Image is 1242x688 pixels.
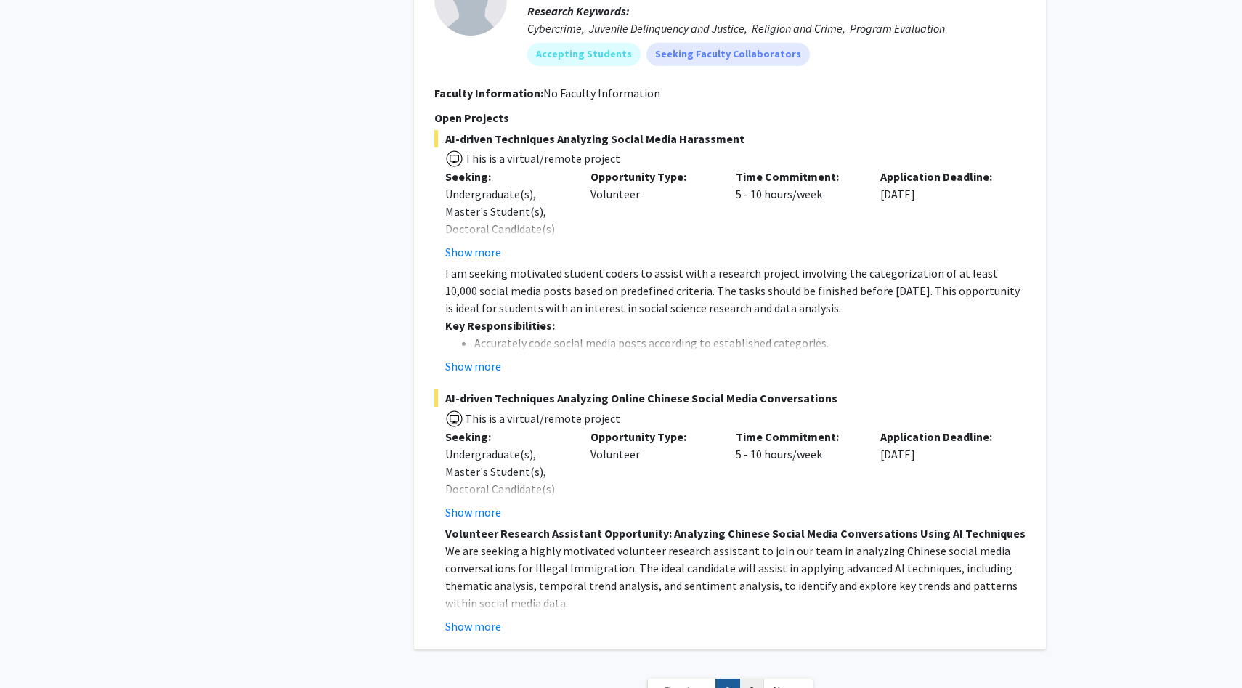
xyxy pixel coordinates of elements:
[463,151,620,166] span: This is a virtual/remote project
[725,168,870,261] div: 5 - 10 hours/week
[445,503,501,521] button: Show more
[580,168,725,261] div: Volunteer
[445,168,569,185] p: Seeking:
[590,168,714,185] p: Opportunity Type:
[580,428,725,521] div: Volunteer
[590,428,714,445] p: Opportunity Type:
[445,526,1026,541] strong: Volunteer Research Assistant Opportunity: Analyzing Chinese Social Media Conversations Using AI T...
[869,168,1015,261] div: [DATE]
[543,86,660,100] span: No Faculty Information
[736,168,859,185] p: Time Commitment:
[736,428,859,445] p: Time Commitment:
[880,428,1004,445] p: Application Deadline:
[434,86,543,100] b: Faculty Information:
[445,357,501,375] button: Show more
[445,264,1026,317] p: I am seeking motivated student coders to assist with a research project involving the categorizat...
[445,428,569,445] p: Seeking:
[445,618,501,635] button: Show more
[434,109,1026,126] p: Open Projects
[445,185,569,272] div: Undergraduate(s), Master's Student(s), Doctoral Candidate(s) (PhD, MD, DMD, PharmD, etc.)
[725,428,870,521] div: 5 - 10 hours/week
[445,318,555,333] strong: Key Responsibilities:
[11,623,62,677] iframe: Chat
[646,43,810,66] mat-chip: Seeking Faculty Collaborators
[445,445,569,533] div: Undergraduate(s), Master's Student(s), Doctoral Candidate(s) (PhD, MD, DMD, PharmD, etc.)
[445,542,1026,612] p: We are seeking a highly motivated volunteer research assistant to join our team in analyzing Chin...
[869,428,1015,521] div: [DATE]
[527,4,630,18] b: Research Keywords:
[445,243,501,261] button: Show more
[463,411,620,426] span: This is a virtual/remote project
[474,334,1026,352] li: Accurately code social media posts according to established categories.
[434,389,1026,407] span: AI-driven Techniques Analyzing Online Chinese Social Media Conversations
[880,168,1004,185] p: Application Deadline:
[434,130,1026,147] span: AI-driven Techniques Analyzing Social Media Harassment
[527,43,641,66] mat-chip: Accepting Students
[527,20,1026,37] div: Cybercrime, Juvenile Delinquency and Justice, Religion and Crime, Program Evaluation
